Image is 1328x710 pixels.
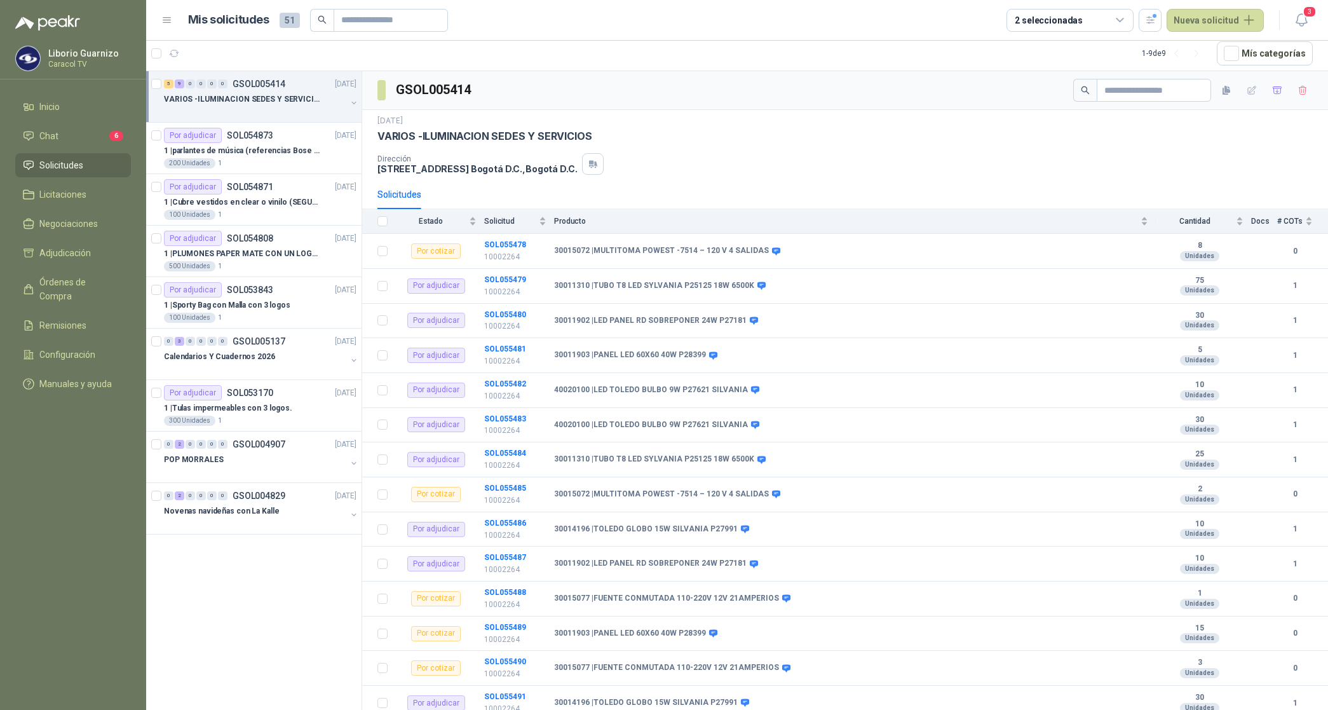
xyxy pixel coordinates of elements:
div: 0 [207,79,217,88]
p: Liborio Guarnizo [48,49,128,58]
div: 500 Unidades [164,261,215,271]
p: POP MORRALES [164,454,224,466]
div: 0 [218,440,227,449]
b: 3 [1156,658,1243,668]
div: 9 [175,79,184,88]
p: [DATE] [335,387,356,399]
b: 30015077 | FUENTE CONMUTADA 110-220V 12V 21AMPERIOS [554,663,779,673]
b: 30011310 | TUBO T8 LED SYLVANIA P25125 18W 6500K [554,281,754,291]
span: 51 [280,13,300,28]
span: Manuales y ayuda [39,377,112,391]
span: Inicio [39,100,60,114]
p: Calendarios Y Cuadernos 2026 [164,351,275,363]
a: Configuración [15,343,131,367]
p: GSOL005414 [233,79,285,88]
b: 1 [1277,315,1313,327]
b: 30014196 | TOLEDO GLOBO 15W SILVANIA P27991 [554,524,738,535]
div: Unidades [1180,285,1219,296]
a: SOL055489 [484,623,526,632]
div: Unidades [1180,529,1219,539]
a: SOL055479 [484,275,526,284]
p: 10002264 [484,564,546,576]
b: SOL055482 [484,379,526,388]
p: [STREET_ADDRESS] Bogotá D.C. , Bogotá D.C. [377,163,577,174]
a: Solicitudes [15,153,131,177]
div: 0 [164,440,173,449]
div: Por adjudicar [407,417,465,432]
b: 30011902 | LED PANEL RD SOBREPONER 24W P27181 [554,316,747,326]
div: 0 [207,337,217,346]
p: [DATE] [335,78,356,90]
a: SOL055483 [484,414,526,423]
p: 10002264 [484,495,546,507]
div: Por adjudicar [407,383,465,398]
p: [DATE] [335,439,356,451]
div: Unidades [1180,355,1219,365]
div: Unidades [1180,251,1219,261]
div: Por adjudicar [164,231,222,246]
p: 10002264 [484,355,546,367]
div: 3 [175,337,184,346]
b: 0 [1277,662,1313,674]
a: Remisiones [15,313,131,338]
p: 1 [218,416,222,426]
b: 1 [1277,419,1313,431]
p: SOL054873 [227,131,273,140]
b: 1 [1156,589,1243,599]
b: 40020100 | LED TOLEDO BULBO 9W P27621 SILVANIA [554,385,748,395]
th: Solicitud [484,209,554,234]
div: 0 [196,337,206,346]
b: 1 [1277,558,1313,570]
th: # COTs [1277,209,1328,234]
th: Estado [395,209,484,234]
div: 100 Unidades [164,210,215,220]
button: 3 [1290,9,1313,32]
a: SOL055488 [484,588,526,597]
a: Licitaciones [15,182,131,207]
a: 0 2 0 0 0 0 GSOL004907[DATE] POP MORRALES [164,437,359,477]
div: Unidades [1180,425,1219,435]
p: [DATE] [335,181,356,193]
b: 30 [1156,693,1243,703]
b: SOL055490 [484,657,526,666]
p: 1 [218,261,222,271]
b: 30015072 | MULTITOMA POWEST -7514 – 120 V 4 SALIDAS [554,246,769,256]
span: Estado [395,217,466,226]
p: [DATE] [335,490,356,502]
div: 2 [175,440,184,449]
p: GSOL005137 [233,337,285,346]
a: 0 3 0 0 0 0 GSOL005137[DATE] Calendarios Y Cuadernos 2026 [164,334,359,374]
b: 30011903 | PANEL LED 60X60 40W P28399 [554,350,706,360]
p: SOL053170 [227,388,273,397]
th: Cantidad [1156,209,1251,234]
div: 200 Unidades [164,158,215,168]
p: 10002264 [484,634,546,646]
div: 0 [218,491,227,500]
p: [DATE] [377,115,403,127]
b: 30 [1156,415,1243,425]
div: Por cotizar [411,487,461,502]
div: Unidades [1180,564,1219,574]
a: Manuales y ayuda [15,372,131,396]
p: 10002264 [484,460,546,472]
b: 1 [1277,350,1313,362]
div: Por adjudicar [407,348,465,363]
p: 1 | PLUMONES PAPER MATE CON UN LOGO (SEGUN REF.ADJUNTA) [164,248,322,260]
a: 0 2 0 0 0 0 GSOL004829[DATE] Novenas navideñas con La Kalle [164,488,359,529]
b: 30014196 | TOLEDO GLOBO 15W SILVANIA P27991 [554,698,738,708]
span: search [318,15,327,24]
b: SOL055486 [484,519,526,528]
a: Órdenes de Compra [15,270,131,308]
p: 10002264 [484,390,546,402]
span: Licitaciones [39,188,86,201]
div: Por adjudicar [407,522,465,537]
div: Unidades [1180,495,1219,505]
div: Por adjudicar [407,556,465,571]
p: 10002264 [484,286,546,298]
span: search [1081,86,1090,95]
div: Por adjudicar [164,282,222,297]
p: Dirección [377,154,577,163]
a: SOL055491 [484,692,526,701]
span: Remisiones [39,318,86,332]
